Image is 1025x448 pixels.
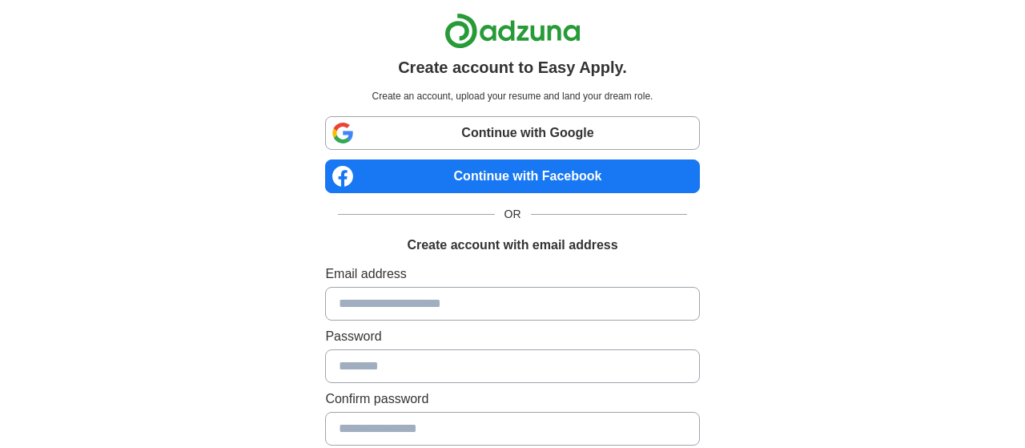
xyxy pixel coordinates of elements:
h1: Create account to Easy Apply. [398,55,627,79]
a: Continue with Google [325,116,699,150]
span: OR [495,206,531,223]
label: Email address [325,264,699,284]
p: Create an account, upload your resume and land your dream role. [328,89,696,103]
a: Continue with Facebook [325,159,699,193]
h1: Create account with email address [407,236,617,255]
label: Password [325,327,699,346]
img: Adzuna logo [444,13,581,49]
label: Confirm password [325,389,699,409]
